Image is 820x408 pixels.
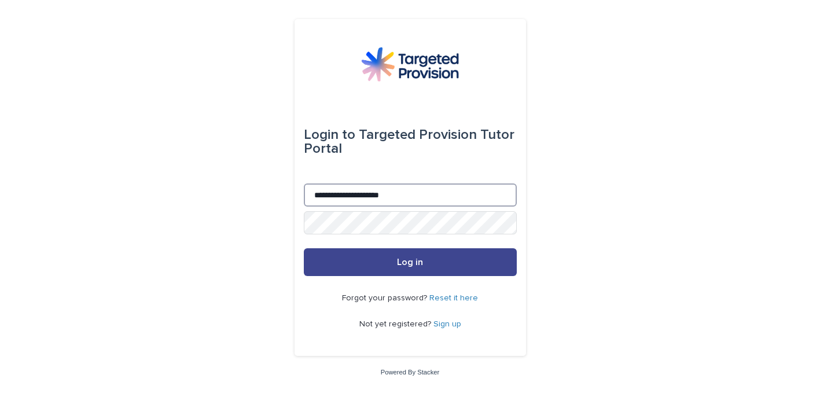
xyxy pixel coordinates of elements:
[342,294,429,302] span: Forgot your password?
[304,128,355,142] span: Login to
[433,320,461,328] a: Sign up
[397,258,423,267] span: Log in
[361,47,458,82] img: M5nRWzHhSzIhMunXDL62
[304,248,517,276] button: Log in
[359,320,433,328] span: Not yet registered?
[304,119,517,165] div: Targeted Provision Tutor Portal
[429,294,478,302] a: Reset it here
[381,369,439,376] a: Powered By Stacker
